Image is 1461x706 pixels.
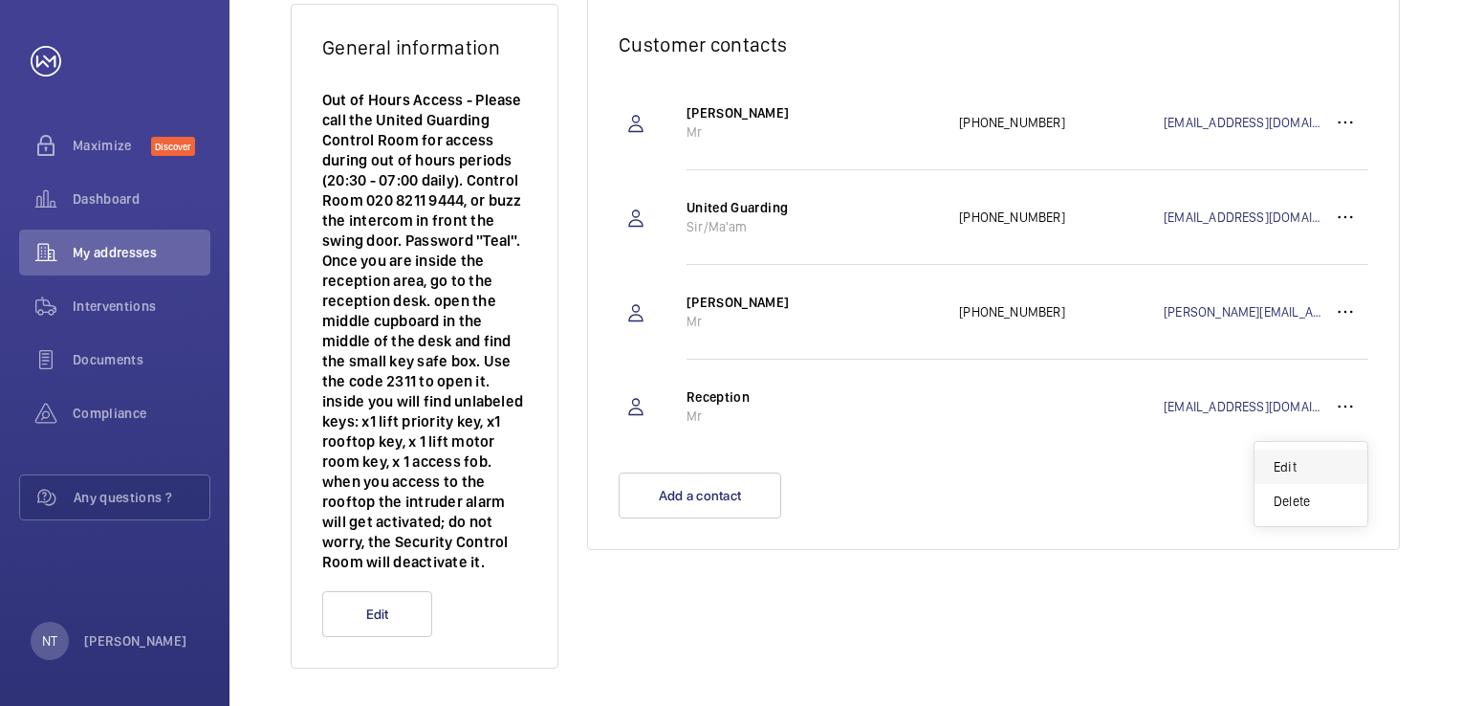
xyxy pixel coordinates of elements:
span: Discover [151,137,195,156]
button: Edit [322,591,432,637]
p: NT [42,631,57,651]
span: My addresses [73,243,210,262]
p: Sir/Ma'am [687,217,940,236]
h2: General information [322,35,527,59]
p: [PERSON_NAME] [84,631,187,651]
p: Delete [1274,492,1348,511]
a: [EMAIL_ADDRESS][DOMAIN_NAME] [1164,397,1322,416]
p: Edit [1274,457,1348,476]
span: Compliance [73,404,210,423]
p: [PHONE_NUMBER] [959,208,1164,227]
p: United Guarding [687,198,940,217]
a: [PERSON_NAME][EMAIL_ADDRESS][DOMAIN_NAME] [1164,302,1322,321]
p: Out of Hours Access - Please call the United Guarding Control Room for access during out of hours... [322,90,527,572]
span: Any questions ? [74,488,209,507]
span: Interventions [73,297,210,316]
p: Mr [687,312,940,331]
a: [EMAIL_ADDRESS][DOMAIN_NAME] [1164,208,1322,227]
span: Maximize [73,136,151,155]
p: Reception [687,387,940,407]
p: [PERSON_NAME] [687,103,940,122]
p: [PHONE_NUMBER] [959,113,1164,132]
span: Dashboard [73,189,210,209]
p: [PERSON_NAME] [687,293,940,312]
span: Documents [73,350,210,369]
a: [EMAIL_ADDRESS][DOMAIN_NAME] [1164,113,1322,132]
p: Mr [687,407,940,426]
button: Add a contact [619,473,781,518]
p: [PHONE_NUMBER] [959,302,1164,321]
p: Mr [687,122,940,142]
h2: Customer contacts [619,33,1368,56]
